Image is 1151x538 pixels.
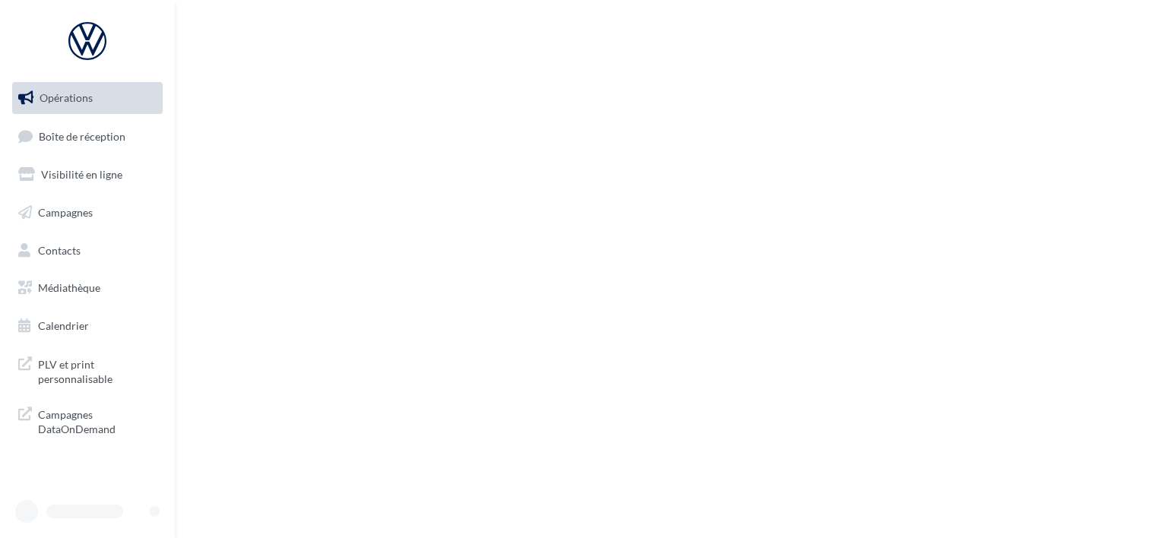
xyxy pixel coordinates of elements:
[38,206,93,219] span: Campagnes
[38,354,157,387] span: PLV et print personnalisable
[9,272,166,304] a: Médiathèque
[9,235,166,267] a: Contacts
[39,129,125,142] span: Boîte de réception
[38,319,89,332] span: Calendrier
[38,243,81,256] span: Contacts
[9,82,166,114] a: Opérations
[9,120,166,153] a: Boîte de réception
[41,168,122,181] span: Visibilité en ligne
[40,91,93,104] span: Opérations
[9,398,166,443] a: Campagnes DataOnDemand
[38,281,100,294] span: Médiathèque
[9,310,166,342] a: Calendrier
[9,348,166,393] a: PLV et print personnalisable
[9,197,166,229] a: Campagnes
[9,159,166,191] a: Visibilité en ligne
[38,404,157,437] span: Campagnes DataOnDemand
